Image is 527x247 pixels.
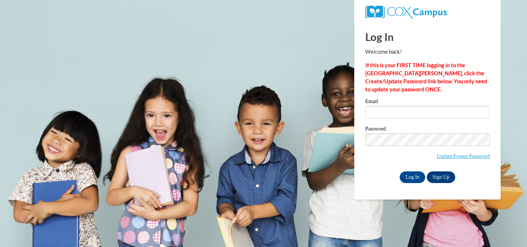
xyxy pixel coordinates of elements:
a: COX Campus [365,8,447,15]
a: Sign Up [427,171,455,183]
h1: Log In [365,29,490,44]
a: Update/Forgot Password [437,153,490,159]
label: Password [365,126,490,133]
input: Log In [400,171,425,183]
img: COX Campus [365,5,447,19]
strong: If this is your FIRST TIME logging in to the [GEOGRAPHIC_DATA][PERSON_NAME], click the Create/Upd... [365,62,487,92]
p: Welcome back! [365,48,490,56]
label: Email [365,99,490,106]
